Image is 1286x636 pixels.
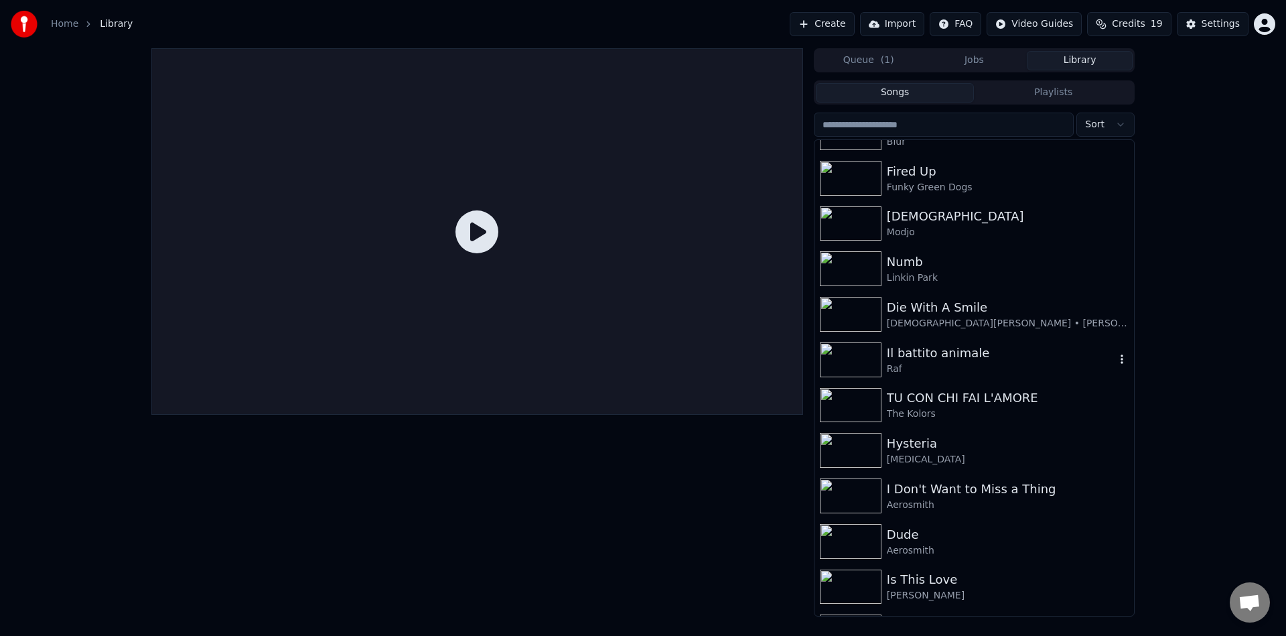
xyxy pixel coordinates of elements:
[1177,12,1248,36] button: Settings
[100,17,133,31] span: Library
[887,389,1129,407] div: TU CON CHI FAI L'AMORE
[816,51,922,70] button: Queue
[887,298,1129,317] div: Die With A Smile
[887,499,1129,512] div: Aerosmith
[51,17,133,31] nav: breadcrumb
[887,226,1129,239] div: Modjo
[887,589,1129,602] div: [PERSON_NAME]
[887,271,1129,285] div: Linkin Park
[1112,17,1145,31] span: Credits
[887,434,1129,453] div: Hysteria
[887,544,1129,558] div: Aerosmith
[887,407,1129,421] div: The Kolors
[887,253,1129,271] div: Numb
[987,12,1082,36] button: Video Guides
[887,207,1129,226] div: [DEMOGRAPHIC_DATA]
[974,83,1133,103] button: Playlists
[922,51,1027,70] button: Jobs
[1027,51,1133,70] button: Library
[887,570,1129,589] div: Is This Love
[790,12,855,36] button: Create
[1202,17,1240,31] div: Settings
[887,525,1129,544] div: Dude
[887,181,1129,194] div: Funky Green Dogs
[887,453,1129,466] div: [MEDICAL_DATA]
[887,162,1129,181] div: Fired Up
[887,135,1129,149] div: Blur
[860,12,924,36] button: Import
[51,17,78,31] a: Home
[1230,582,1270,623] div: Open chat
[930,12,981,36] button: FAQ
[1087,12,1171,36] button: Credits19
[1151,17,1163,31] span: 19
[887,317,1129,330] div: [DEMOGRAPHIC_DATA][PERSON_NAME] • [PERSON_NAME]
[887,344,1115,363] div: Il battito animale
[881,54,894,67] span: ( 1 )
[816,83,975,103] button: Songs
[1085,118,1104,131] span: Sort
[887,480,1129,499] div: I Don't Want to Miss a Thing
[887,363,1115,376] div: Raf
[11,11,38,38] img: youka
